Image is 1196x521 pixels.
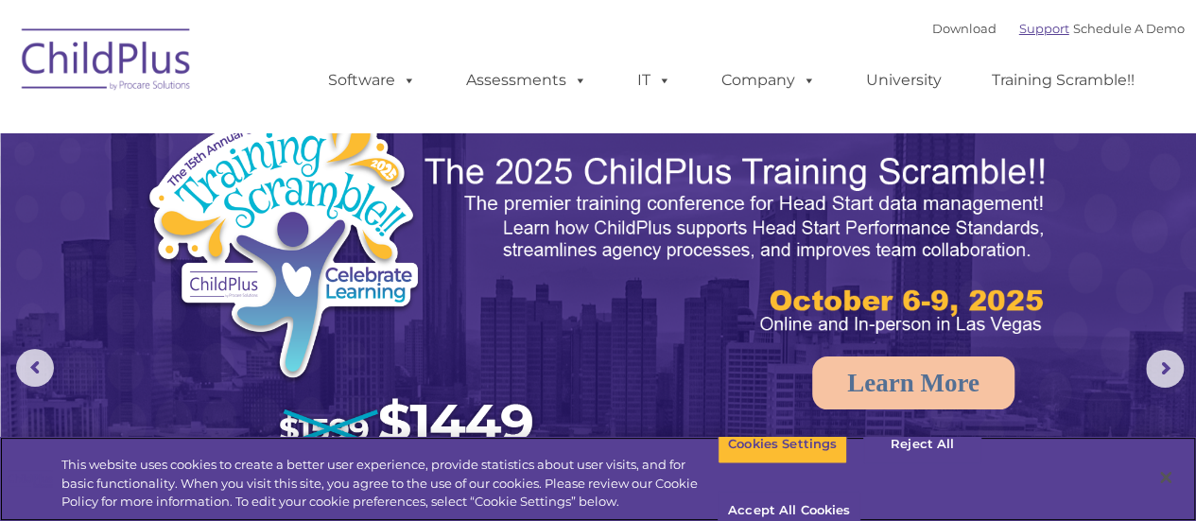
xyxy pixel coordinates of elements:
[309,61,435,99] a: Software
[1019,21,1069,36] a: Support
[263,202,343,217] span: Phone number
[847,61,961,99] a: University
[932,21,997,36] a: Download
[863,425,981,464] button: Reject All
[1073,21,1185,36] a: Schedule A Demo
[973,61,1153,99] a: Training Scramble!!
[61,456,718,512] div: This website uses cookies to create a better user experience, provide statistics about user visit...
[447,61,606,99] a: Assessments
[12,15,201,110] img: ChildPlus by Procare Solutions
[932,21,1185,36] font: |
[718,425,847,464] button: Cookies Settings
[1145,457,1187,498] button: Close
[618,61,690,99] a: IT
[812,356,1014,409] a: Learn More
[702,61,835,99] a: Company
[263,125,321,139] span: Last name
